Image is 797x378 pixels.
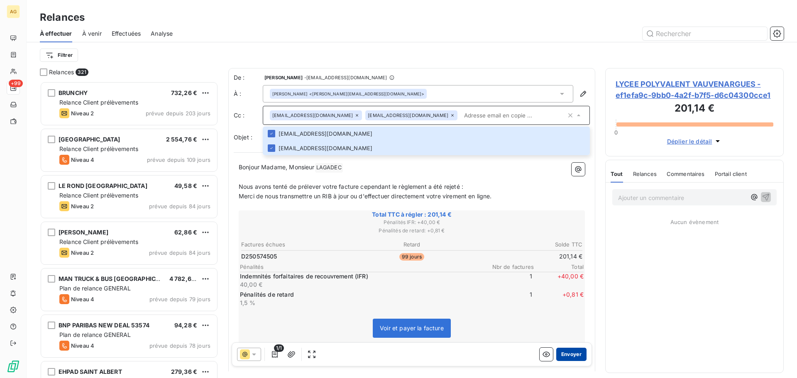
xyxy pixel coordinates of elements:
[368,113,448,118] span: [EMAIL_ADDRESS][DOMAIN_NAME]
[59,238,138,245] span: Relance Client prélèvements
[59,192,138,199] span: Relance Client prélèvements
[239,163,315,171] span: Bonjour Madame, Monsieur
[171,368,197,375] span: 279,36 €
[40,81,218,378] div: grid
[665,137,725,146] button: Déplier le détail
[534,290,584,307] span: + 0,81 €
[59,275,176,282] span: MAN TRUCK & BUS [GEOGRAPHIC_DATA]
[71,156,94,163] span: Niveau 4
[355,240,468,249] th: Retard
[49,68,74,76] span: Relances
[234,134,252,141] span: Objet :
[234,90,263,98] label: À :
[240,290,481,299] p: Pénalités de retard
[274,344,284,352] span: 1/1
[482,272,532,289] span: 1
[59,368,122,375] span: EHPAD SAINT ALBERT
[240,263,484,270] span: Pénalités
[240,227,584,234] span: Pénalités de retard : + 0,81 €
[59,145,138,152] span: Relance Client prélèvements
[174,322,197,329] span: 94,28 €
[59,285,131,292] span: Plan de relance GENERAL
[380,324,444,332] span: Voir et payer la facture
[272,91,308,97] span: [PERSON_NAME]
[769,350,789,370] iframe: Intercom live chat
[667,137,712,146] span: Déplier le détail
[9,80,23,87] span: +99
[614,129,618,136] span: 0
[611,171,623,177] span: Tout
[71,203,94,210] span: Niveau 2
[76,68,88,76] span: 321
[149,296,210,302] span: prévue depuis 79 jours
[7,360,20,373] img: Logo LeanPay
[59,182,147,189] span: LE ROND [GEOGRAPHIC_DATA]
[71,249,94,256] span: Niveau 2
[272,91,424,97] div: <[PERSON_NAME][EMAIL_ADDRESS][DOMAIN_NAME]>
[234,73,263,82] span: De :
[469,252,583,261] td: 201,14 €
[169,275,201,282] span: 4 782,66 €
[59,331,131,338] span: Plan de relance GENERAL
[59,136,120,143] span: [GEOGRAPHIC_DATA]
[146,110,210,117] span: prévue depuis 203 jours
[40,10,85,25] h3: Relances
[484,263,534,270] span: Nbr de factures
[263,127,590,141] li: [EMAIL_ADDRESS][DOMAIN_NAME]
[174,182,197,189] span: 49,58 €
[59,322,149,329] span: BNP PARIBAS NEW DEAL 53574
[166,136,198,143] span: 2 554,76 €
[616,78,773,101] span: LYCEE POLYVALENT VAUVENARGUES - ef1efa9c-9bb0-4a2f-b7f5-d6c04300cce1
[482,290,532,307] span: 1
[240,210,584,219] span: Total TTC à régler : 201,14 €
[469,240,583,249] th: Solde TTC
[59,89,88,96] span: BRUNCHY
[174,229,197,236] span: 62,86 €
[82,29,102,38] span: À venir
[399,253,424,261] span: 99 jours
[239,183,463,190] span: Nous avons tenté de prélever votre facture cependant le règlement a été rejeté :
[633,171,657,177] span: Relances
[151,29,173,38] span: Analyse
[272,113,353,118] span: [EMAIL_ADDRESS][DOMAIN_NAME]
[263,141,590,156] li: [EMAIL_ADDRESS][DOMAIN_NAME]
[304,75,387,80] span: - [EMAIL_ADDRESS][DOMAIN_NAME]
[240,280,481,289] p: 40,00 €
[7,81,20,95] a: +99
[171,89,197,96] span: 732,26 €
[241,240,354,249] th: Factures échues
[264,75,303,80] span: [PERSON_NAME]
[59,229,108,236] span: [PERSON_NAME]
[715,171,747,177] span: Portail client
[239,193,492,200] span: Merci de nous transmettre un RIB à jour ou d'effectuer directement votre virement en ligne.
[40,29,72,38] span: À effectuer
[71,110,94,117] span: Niveau 2
[315,163,343,173] span: LAGADEC
[670,219,719,225] span: Aucun évènement
[667,171,705,177] span: Commentaires
[59,99,138,106] span: Relance Client prélèvements
[240,272,481,280] p: Indemnités forfaitaires de recouvrement (IFR)
[643,27,767,40] input: Rechercher
[240,219,584,226] span: Pénalités IFR : + 40,00 €
[149,342,210,349] span: prévue depuis 78 jours
[71,342,94,349] span: Niveau 4
[616,101,773,117] h3: 201,14 €
[534,263,584,270] span: Total
[241,252,277,261] span: D250574505
[7,5,20,18] div: AG
[556,348,587,361] button: Envoyer
[71,296,94,302] span: Niveau 4
[461,109,566,122] input: Adresse email en copie ...
[112,29,141,38] span: Effectuées
[149,203,210,210] span: prévue depuis 84 jours
[234,111,263,119] label: Cc :
[40,49,78,62] button: Filtrer
[534,272,584,289] span: + 40,00 €
[147,156,210,163] span: prévue depuis 109 jours
[149,249,210,256] span: prévue depuis 84 jours
[240,299,481,307] p: 1,5 %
